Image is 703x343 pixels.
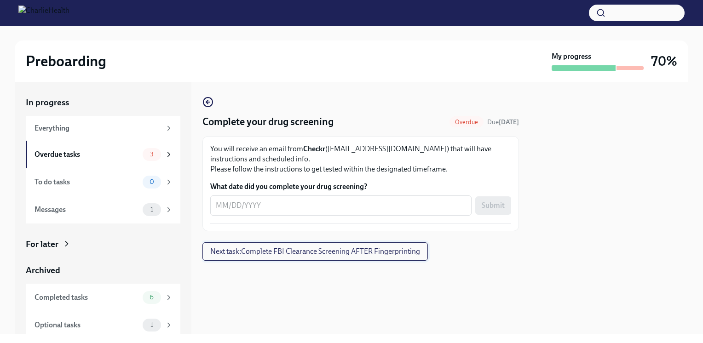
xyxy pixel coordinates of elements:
[210,182,511,192] label: What date did you complete your drug screening?
[26,141,180,168] a: Overdue tasks3
[26,238,180,250] a: For later
[35,149,139,160] div: Overdue tasks
[303,144,325,153] strong: Checkr
[26,284,180,311] a: Completed tasks6
[26,97,180,109] a: In progress
[35,292,139,303] div: Completed tasks
[145,206,159,213] span: 1
[145,321,159,328] span: 1
[18,6,69,20] img: CharlieHealth
[26,238,58,250] div: For later
[202,242,428,261] button: Next task:Complete FBI Clearance Screening AFTER Fingerprinting
[26,196,180,223] a: Messages1
[35,320,139,330] div: Optional tasks
[651,53,677,69] h3: 70%
[35,123,161,133] div: Everything
[144,294,159,301] span: 6
[35,177,139,187] div: To do tasks
[487,118,519,126] span: Due
[144,178,160,185] span: 0
[552,51,591,62] strong: My progress
[26,311,180,339] a: Optional tasks1
[487,118,519,126] span: August 7th, 2025 08:00
[449,119,484,126] span: Overdue
[26,116,180,141] a: Everything
[144,151,159,158] span: 3
[202,115,334,129] h4: Complete your drug screening
[26,264,180,276] a: Archived
[210,144,511,174] p: You will receive an email from ([EMAIL_ADDRESS][DOMAIN_NAME]) that will have instructions and sch...
[35,205,139,215] div: Messages
[26,168,180,196] a: To do tasks0
[26,52,106,70] h2: Preboarding
[210,247,420,256] span: Next task : Complete FBI Clearance Screening AFTER Fingerprinting
[499,118,519,126] strong: [DATE]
